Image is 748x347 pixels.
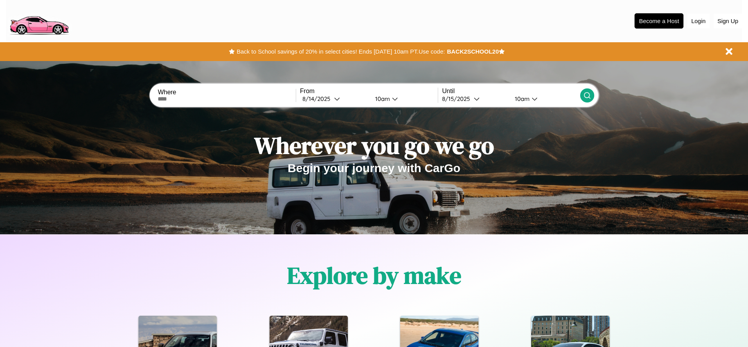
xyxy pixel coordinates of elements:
div: 10am [371,95,392,102]
button: 10am [369,95,438,103]
button: 8/14/2025 [300,95,369,103]
div: 8 / 15 / 2025 [442,95,474,102]
div: 8 / 14 / 2025 [302,95,334,102]
img: logo [6,4,72,37]
label: Where [158,89,295,96]
label: Until [442,88,580,95]
h1: Explore by make [287,259,461,291]
b: BACK2SCHOOL20 [447,48,499,55]
button: Become a Host [635,13,683,29]
button: 10am [509,95,580,103]
label: From [300,88,438,95]
button: Back to School savings of 20% in select cities! Ends [DATE] 10am PT.Use code: [235,46,447,57]
div: 10am [511,95,532,102]
button: Sign Up [714,14,742,28]
button: Login [687,14,710,28]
